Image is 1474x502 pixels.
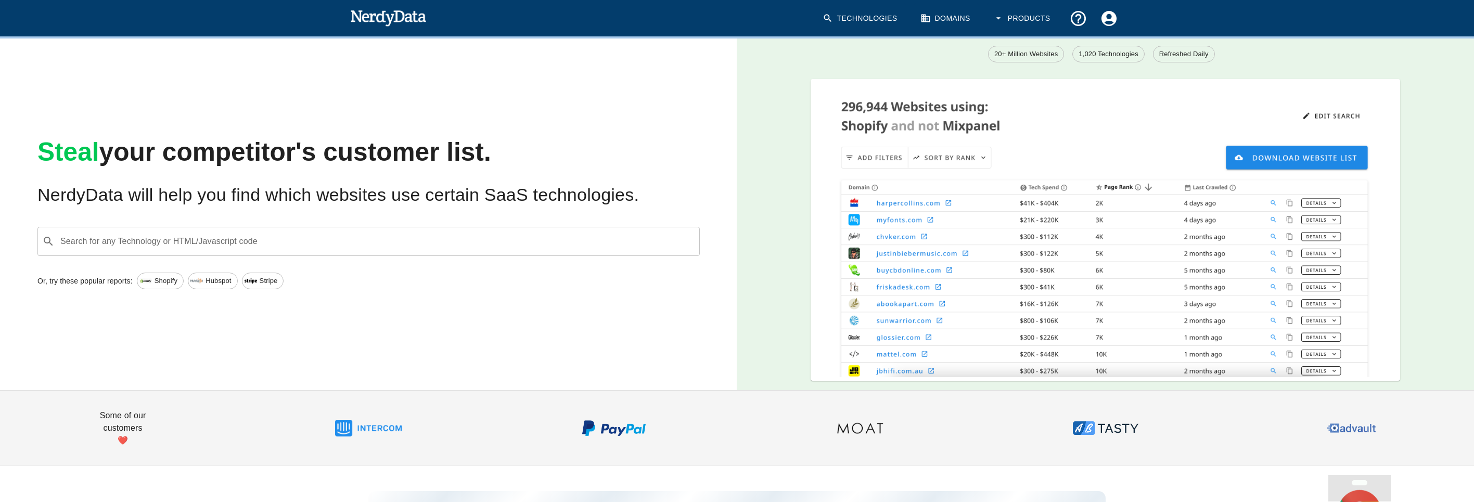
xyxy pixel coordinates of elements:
[1153,46,1215,62] a: Refreshed Daily
[914,3,979,34] a: Domains
[816,3,906,34] a: Technologies
[137,273,184,289] a: Shopify
[1073,49,1144,59] span: 1,020 Technologies
[200,276,237,286] span: Hubspot
[1072,395,1139,461] img: ABTasty
[37,137,700,168] h1: your competitor's customer list.
[37,276,133,286] p: Or, try these popular reports:
[37,184,700,206] h2: NerdyData will help you find which websites use certain SaaS technologies.
[37,137,99,166] span: Steal
[149,276,183,286] span: Shopify
[1063,3,1094,34] button: Support and Documentation
[987,3,1059,34] button: Products
[811,79,1400,377] img: A screenshot of a report showing the total number of websites using Shopify
[1094,3,1124,34] button: Account Settings
[254,276,284,286] span: Stripe
[827,395,893,461] img: Moat
[988,46,1064,62] a: 20+ Million Websites
[1072,46,1145,62] a: 1,020 Technologies
[242,273,284,289] a: Stripe
[188,273,237,289] a: Hubspot
[1153,49,1214,59] span: Refreshed Daily
[989,49,1063,59] span: 20+ Million Websites
[581,395,647,461] img: PayPal
[1318,395,1385,461] img: Advault
[335,395,402,461] img: Intercom
[350,7,427,28] img: NerdyData.com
